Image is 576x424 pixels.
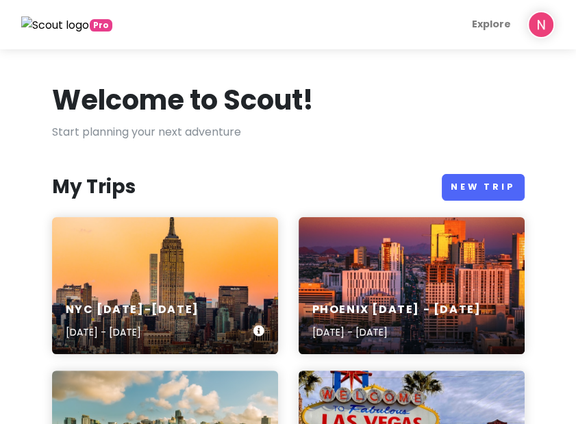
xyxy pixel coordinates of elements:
[66,303,199,317] h6: NYC [DATE]-[DATE]
[527,11,555,38] img: User profile
[52,175,136,199] h3: My Trips
[312,303,481,317] h6: Phoenix [DATE] - [DATE]
[466,11,516,38] a: Explore
[299,217,525,354] a: A view of a city with tall buildingsPhoenix [DATE] - [DATE][DATE] - [DATE]
[312,325,481,340] p: [DATE] - [DATE]
[90,19,112,32] span: greetings, globetrotter
[52,217,278,354] a: landscape photo of New York Empire State BuildingNYC [DATE]-[DATE][DATE] - [DATE]
[21,16,90,34] img: Scout logo
[52,82,314,118] h1: Welcome to Scout!
[52,123,525,141] p: Start planning your next adventure
[66,325,199,340] p: [DATE] - [DATE]
[21,16,112,34] a: Pro
[442,174,525,201] a: New Trip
